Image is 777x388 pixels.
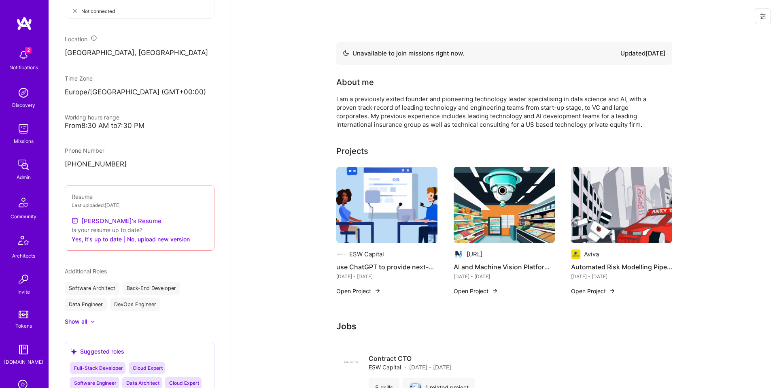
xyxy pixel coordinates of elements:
[70,348,77,355] i: icon SuggestedTeams
[12,252,35,260] div: Architects
[369,363,401,371] span: ESW Capital
[15,157,32,173] img: admin teamwork
[17,173,31,181] div: Admin
[15,341,32,358] img: guide book
[454,249,463,259] img: Company logo
[336,145,368,157] div: Projects
[65,268,107,275] span: Additional Roles
[15,85,32,101] img: discovery
[14,137,34,145] div: Missions
[65,160,214,169] p: [PHONE_NUMBER]
[467,250,482,258] div: [URL]
[349,250,384,258] div: ESW Capital
[25,47,32,53] span: 2
[65,75,93,82] span: Time Zone
[343,49,464,58] div: Unavailable to join missions right now.
[72,201,208,209] div: Last uploaded: [DATE]
[336,272,437,281] div: [DATE] - [DATE]
[409,363,451,371] span: [DATE] - [DATE]
[336,287,381,295] button: Open Project
[336,167,437,243] img: use ChatGPT to provide next-gen customer support
[169,380,199,386] span: Cloud Expert
[74,365,123,371] span: Full-Stack Developer
[15,271,32,288] img: Invite
[65,122,214,130] div: From 8:30 AM to 7:30 PM
[584,250,599,258] div: Aviva
[110,298,160,311] div: DevOps Engineer
[123,282,180,295] div: Back-End Developer
[571,272,672,281] div: [DATE] - [DATE]
[133,365,163,371] span: Cloud Expert
[65,318,87,326] div: Show all
[14,193,33,212] img: Community
[571,287,616,295] button: Open Project
[11,212,36,221] div: Community
[336,321,672,331] h3: Jobs
[343,354,359,370] img: Company logo
[126,380,159,386] span: Data Architect
[14,232,33,252] img: Architects
[72,234,122,244] button: Yes, it's up to date
[19,311,28,318] img: tokens
[65,298,107,311] div: Data Engineer
[65,147,104,154] span: Phone Number
[70,347,124,356] div: Suggested roles
[17,288,30,296] div: Invite
[72,216,161,226] a: [PERSON_NAME]'s Resume
[454,167,555,243] img: AI and Machine Vision Platform Development for a leading UK retailer
[9,63,38,72] div: Notifications
[15,121,32,137] img: teamwork
[609,288,616,294] img: arrow-right
[16,16,32,31] img: logo
[571,249,581,259] img: Company logo
[571,167,672,243] img: Automated Risk Modelling Pipeline
[72,8,78,14] i: icon CloseGray
[15,322,32,330] div: Tokens
[81,7,115,15] span: Not connected
[343,50,349,56] img: Availability
[74,380,117,386] span: Software Engineer
[127,234,190,244] button: No, upload new version
[336,249,346,259] img: Company logo
[123,235,125,243] span: |
[454,287,498,295] button: Open Project
[65,282,119,295] div: Software Architect
[336,95,660,129] div: I am a previously exited founder and pioneering technology leader specialising in data science an...
[72,217,78,224] img: Resume
[65,87,214,97] p: Europe/[GEOGRAPHIC_DATA] (GMT+00:00 )
[620,49,666,58] div: Updated [DATE]
[492,288,498,294] img: arrow-right
[12,101,35,109] div: Discovery
[15,47,32,63] img: bell
[454,262,555,272] h4: AI and Machine Vision Platform Development for a leading UK retailer
[336,262,437,272] h4: use ChatGPT to provide next-gen customer support
[374,288,381,294] img: arrow-right
[454,272,555,281] div: [DATE] - [DATE]
[65,35,214,43] div: Location
[4,358,43,366] div: [DOMAIN_NAME]
[336,76,374,88] div: About me
[72,226,208,234] div: Is your resume up to date?
[571,262,672,272] h4: Automated Risk Modelling Pipeline
[72,193,93,200] span: Resume
[65,114,119,121] span: Working hours range
[65,48,214,58] p: [GEOGRAPHIC_DATA], [GEOGRAPHIC_DATA]
[369,354,451,363] h4: Contract CTO
[404,363,406,371] span: ·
